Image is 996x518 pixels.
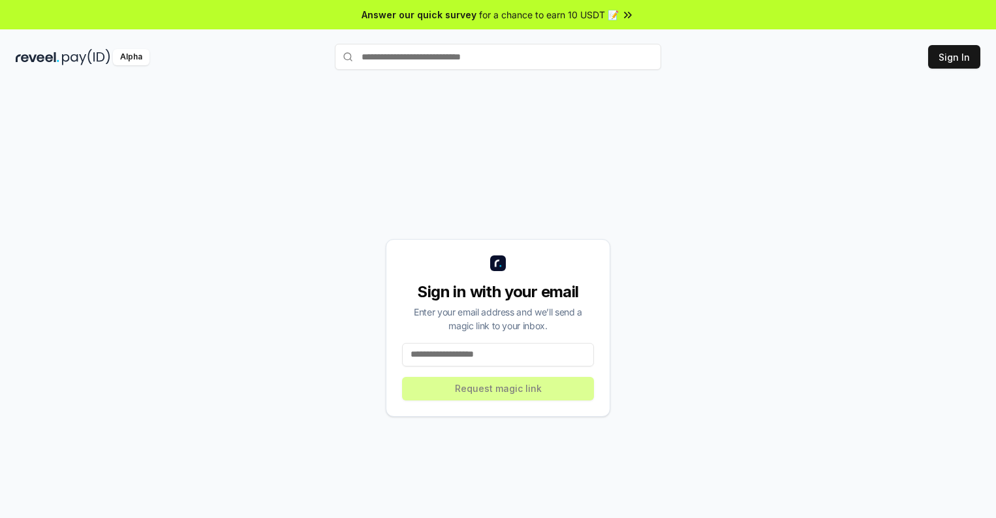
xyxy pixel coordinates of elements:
[16,49,59,65] img: reveel_dark
[362,8,476,22] span: Answer our quick survey
[490,255,506,271] img: logo_small
[479,8,619,22] span: for a chance to earn 10 USDT 📝
[928,45,980,69] button: Sign In
[113,49,149,65] div: Alpha
[62,49,110,65] img: pay_id
[402,305,594,332] div: Enter your email address and we’ll send a magic link to your inbox.
[402,282,594,302] div: Sign in with your email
